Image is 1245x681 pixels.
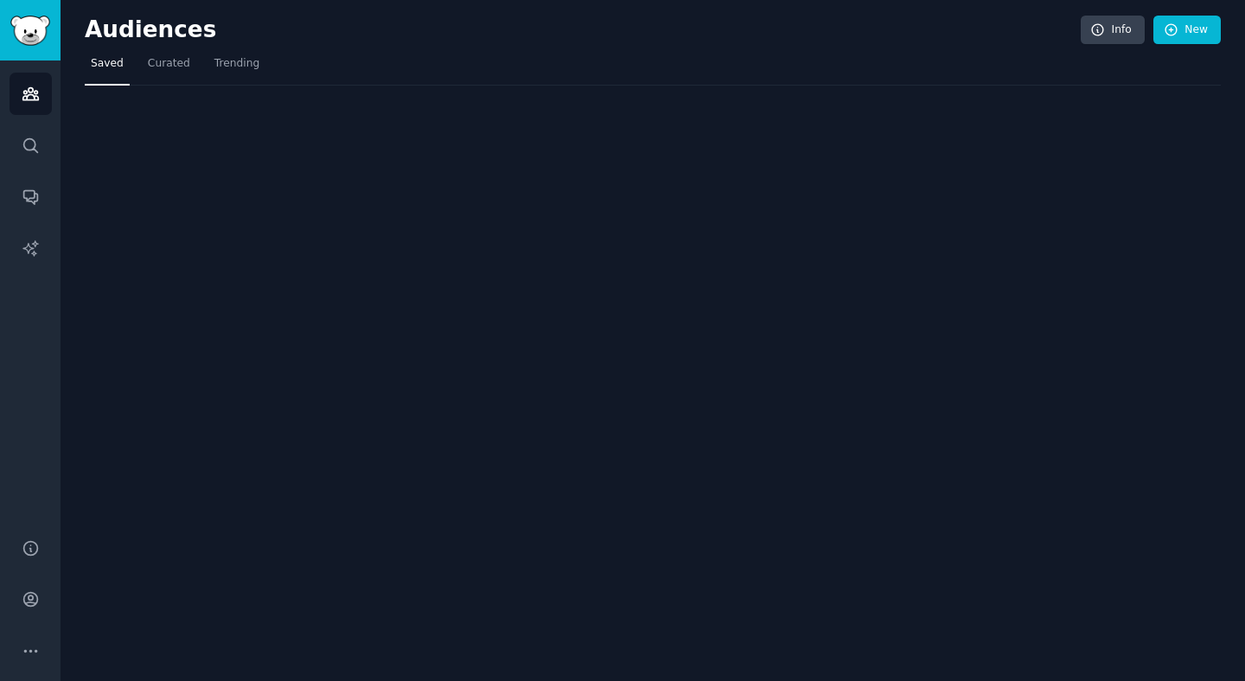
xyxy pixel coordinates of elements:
a: Trending [208,50,265,86]
h2: Audiences [85,16,1081,44]
a: Saved [85,50,130,86]
a: Info [1081,16,1145,45]
span: Curated [148,56,190,72]
a: New [1153,16,1221,45]
span: Trending [214,56,259,72]
img: GummySearch logo [10,16,50,46]
a: Curated [142,50,196,86]
span: Saved [91,56,124,72]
